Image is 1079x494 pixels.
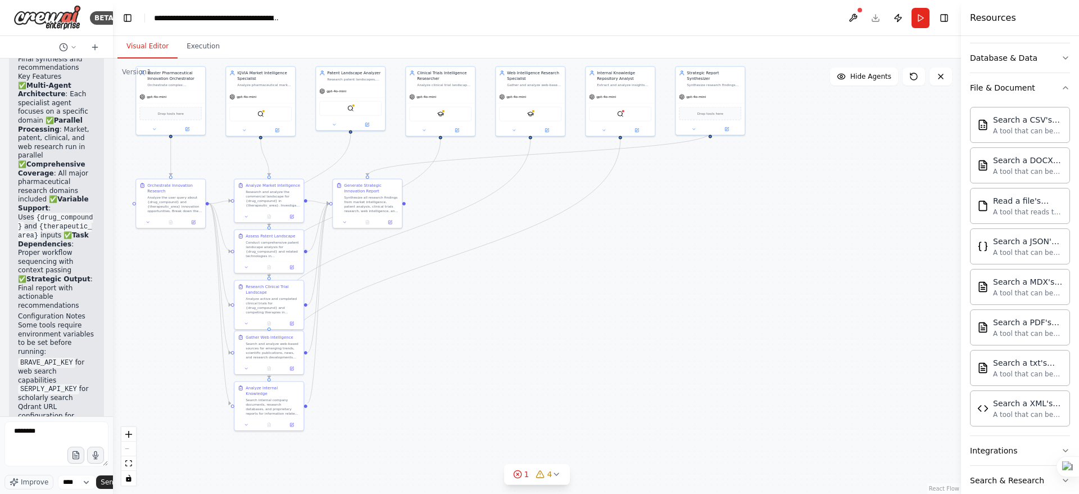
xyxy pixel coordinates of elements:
div: Assess Patent LandscapeConduct comprehensive patent landscape analysis for {drug_compound} and re... [234,230,304,274]
g: Edge from a9e9c125-688e-49c8-b8a3-a47fc681420f to 26ff699f-3511-4356-bedf-f30d020a283d [266,140,443,277]
button: Open in side panel [184,219,203,226]
button: Hide left sidebar [120,10,135,26]
div: Read a file's content [993,195,1063,206]
div: Synthesize all research findings from market intelligence, patent analysis, clinical trials resea... [344,195,398,213]
button: Open in side panel [282,264,301,271]
div: Strategic Report Synthesizer [687,70,741,82]
div: Research Clinical Trial LandscapeAnalyze active and completed clinical trials for {drug_compound}... [234,280,304,330]
span: Improve [21,478,48,487]
button: Open in side panel [282,320,301,327]
button: Open in side panel [261,127,293,134]
button: Open in side panel [282,421,301,428]
img: SerplyScholarSearchTool [437,111,444,118]
img: Logo [13,5,81,30]
img: BraveSearchTool [347,105,354,112]
div: Strategic Report SynthesizerSynthesize research findings from all specialist agents into a compre... [675,66,745,136]
g: Edge from 6c54db46-f60b-47ca-867d-da0767ed9e0b to 9af05627-f70b-49ef-a7ac-a34801bef262 [209,201,231,254]
div: Analyze pharmaceutical market data, competitive landscapes, and commercial opportunities for {dru... [237,83,292,87]
button: Open in side panel [621,127,653,134]
img: QdrantVectorSearchTool [617,111,624,118]
div: Web Intelligence Research Specialist [507,70,561,82]
button: Visual Editor [117,35,178,59]
g: Edge from 6c54db46-f60b-47ca-867d-da0767ed9e0b to 47318a28-b014-43c7-bc19-45471c796090 [209,198,231,206]
button: Improve [4,475,53,489]
p: Some tools require environment variables to be set before running: [18,321,95,356]
button: Open in side panel [171,126,203,133]
button: No output available [257,213,281,220]
div: Search & Research [970,475,1044,486]
g: Edge from 47318a28-b014-43c7-bc19-45471c796090 to 1348c006-382e-4982-a8d4-e52a8012fbe1 [307,198,329,206]
span: 4 [547,469,552,480]
button: fit view [121,456,136,471]
button: Execution [178,35,229,59]
img: DOCXSearchTool [977,160,989,171]
img: CSVSearchTool [977,119,989,131]
div: Generate Strategic Innovation Report [344,183,398,194]
div: Database & Data [970,52,1037,64]
strong: Variable Support [18,195,89,212]
div: Orchestrate Innovation Research [147,183,202,194]
button: Switch to previous chat [55,41,81,54]
li: for web search capabilities [18,358,95,385]
g: Edge from 7baa0ec4-c089-4aec-bb90-8ca0b4a98aa0 to 916ed566-aa00-451e-a160-b9311520e430 [266,140,623,379]
strong: Comprehensive Coverage [18,160,85,177]
div: Gather Web Intelligence [246,335,293,340]
div: A tool that can be used to semantic search a query from a txt's content. [993,370,1063,379]
code: {therapeutic_area} [18,222,92,241]
p: ✅ : Each specialist agent focuses on a specific domain ✅ : Market, patent, clinical, and web rese... [18,82,95,311]
div: Research patent landscapes, intellectual property opportunities, and freedom-to-operate scenarios... [327,77,382,82]
div: Analyze clinical trial landscapes for {drug_compound} in {therapeutic_area}, identifying active s... [417,83,472,87]
img: MDXSearchTool [977,281,989,293]
div: File & Document [970,102,1070,435]
button: Open in side panel [380,219,400,226]
div: Orchestrate complex pharmaceutical innovation research by interpreting user queries, delegating s... [147,83,202,87]
div: Orchestrate Innovation ResearchAnalyze the user query about {drug_compound} and {therapeutic_area... [135,179,206,229]
strong: Parallel Processing [18,116,83,133]
button: Hide right sidebar [936,10,952,26]
div: Analyze Market IntelligenceResearch and analyze the commercial landscape for {drug_compound} in {... [234,179,304,223]
g: Edge from 916ed566-aa00-451e-a160-b9311520e430 to 1348c006-382e-4982-a8d4-e52a8012fbe1 [307,201,329,406]
button: Open in side panel [441,127,473,134]
img: JSONSearchTool [977,241,989,252]
div: Search a txt's content [993,357,1063,369]
span: gpt-4o-mini [686,95,706,99]
button: File & Document [970,73,1070,102]
button: Database & Data [970,43,1070,73]
span: Drop tools here [697,111,723,116]
button: zoom in [121,427,136,442]
code: {drug_compound} [18,213,93,232]
div: IQVIA Market Intelligence SpecialistAnalyze pharmaceutical market data, competitive landscapes, a... [225,66,296,137]
div: Conduct comprehensive patent landscape analysis for {drug_compound} and related technologies in {... [246,240,300,258]
span: gpt-4o-mini [416,95,436,99]
strong: Multi-Agent Architecture [18,82,71,98]
div: Patent Landscape Analyzer [327,70,382,76]
div: Master Pharmaceutical Innovation Orchestrator [147,70,202,82]
div: Search a JSON's content [993,236,1063,247]
div: Research and analyze the commercial landscape for {drug_compound} in {therapeutic_area}. Investig... [246,190,300,208]
div: Analyze active and completed clinical trials for {drug_compound} and competing therapies in {ther... [246,297,300,315]
div: Search and analyze web-based sources for emerging trends, scientific publications, news, and rese... [246,342,300,360]
div: A tool that can be used to semantic search a query from a PDF's content. [993,329,1063,338]
div: Search a CSV's content [993,114,1063,125]
div: React Flow controls [121,427,136,486]
div: Integrations [970,445,1017,456]
button: Hide Agents [830,68,898,86]
div: Web Intelligence Research SpecialistGather and analyze web-based intelligence on {drug_compound} ... [495,66,565,137]
img: FileReadTool [977,200,989,212]
div: File & Document [970,82,1035,93]
div: Search a MDX's content [993,276,1063,288]
h2: Configuration Notes [18,312,95,321]
g: Edge from 3bb72fe4-ae4a-4340-a941-525e5447085c to 9af05627-f70b-49ef-a7ac-a34801bef262 [266,134,353,226]
div: BETA [90,11,118,25]
div: Analyze Internal KnowledgeSearch internal company documents, research databases, and proprietary ... [234,381,304,432]
button: No output available [257,264,281,271]
div: Patent Landscape AnalyzerResearch patent landscapes, intellectual property opportunities, and fre... [315,66,386,131]
button: 14 [504,464,570,485]
div: Analyze the user query about {drug_compound} and {therapeutic_area} innovation opportunities. Bre... [147,195,202,213]
code: BRAVE_API_KEY [18,358,75,368]
button: No output available [257,365,281,372]
h4: Resources [970,11,1016,25]
div: Gather Web IntelligenceSearch and analyze web-based sources for emerging trends, scientific publi... [234,331,304,375]
span: gpt-4o-mini [147,95,166,99]
g: Edge from 8884eb48-1ff6-44a5-9436-7249f54d7394 to 6c54db46-f60b-47ca-867d-da0767ed9e0b [168,138,174,176]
